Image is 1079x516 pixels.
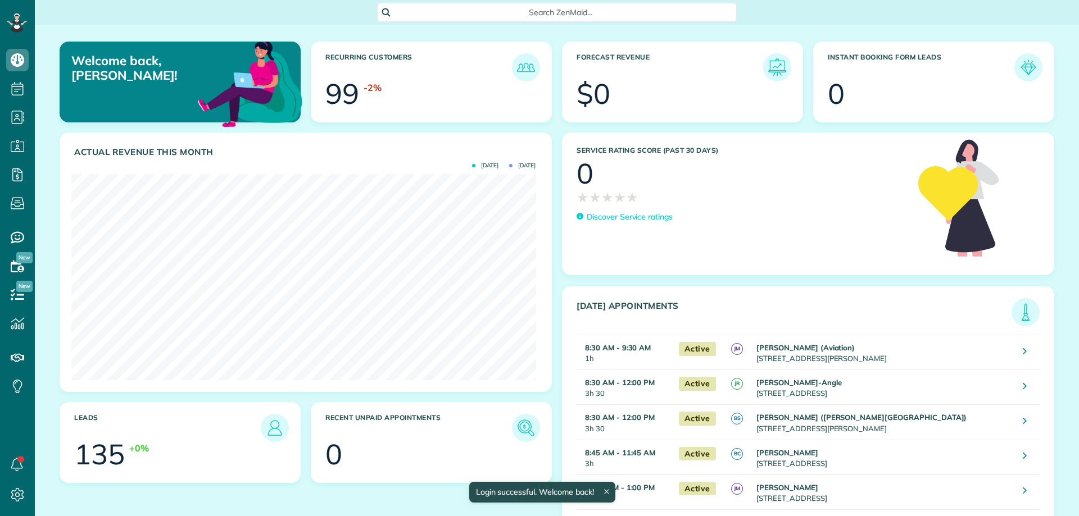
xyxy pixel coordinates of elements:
strong: 8:30 AM - 12:00 PM [585,378,655,387]
td: [STREET_ADDRESS] [754,474,1015,509]
a: Discover Service ratings [577,211,673,223]
p: Discover Service ratings [587,211,673,223]
strong: [PERSON_NAME] ([PERSON_NAME][GEOGRAPHIC_DATA]) [756,413,967,422]
span: New [16,252,33,263]
img: icon_recurring_customers-cf858462ba22bcd05b5a5880d41d6543d210077de5bb9ebc9590e49fd87d84ed.png [515,56,537,79]
div: $0 [577,80,610,108]
span: JM [731,343,743,355]
h3: Actual Revenue this month [74,147,540,157]
h3: Leads [74,414,261,442]
div: 0 [577,159,593,188]
span: New [16,281,33,292]
h3: [DATE] Appointments [577,301,1012,326]
span: ★ [577,188,589,207]
h3: Instant Booking Form Leads [828,53,1014,81]
td: 3h [577,440,673,474]
strong: 8:30 AM - 12:00 PM [585,413,655,422]
div: 0 [828,80,845,108]
h3: Forecast Revenue [577,53,763,81]
td: [STREET_ADDRESS] [754,440,1015,474]
div: Login successful. Welcome back! [469,482,615,503]
strong: 8:45 AM - 11:45 AM [585,448,655,457]
span: ★ [601,188,614,207]
span: BS [731,413,743,424]
span: Active [679,342,716,356]
td: 1h [577,335,673,370]
strong: [PERSON_NAME] [756,448,818,457]
div: 135 [74,440,125,468]
span: JM [731,483,743,495]
span: Active [679,447,716,461]
img: icon_unpaid_appointments-47b8ce3997adf2238b356f14209ab4cced10bd1f174958f3ca8f1d0dd7fffeee.png [515,417,537,439]
span: Active [679,412,716,426]
img: icon_forecast_revenue-8c13a41c7ed35a8dcfafea3cbb826a0462acb37728057bba2d056411b612bbbe.png [766,56,788,79]
span: Active [679,377,716,391]
span: ★ [626,188,638,207]
strong: 8:30 AM - 9:30 AM [585,343,651,352]
td: 3h 30 [577,405,673,440]
strong: 10:00 AM - 1:00 PM [585,483,655,492]
span: ★ [589,188,601,207]
div: 99 [325,80,359,108]
td: 3h [577,474,673,509]
div: 0 [325,440,342,468]
td: [STREET_ADDRESS] [754,370,1015,405]
td: [STREET_ADDRESS][PERSON_NAME] [754,335,1015,370]
img: icon_todays_appointments-901f7ab196bb0bea1936b74009e4eb5ffbc2d2711fa7634e0d609ed5ef32b18b.png [1014,301,1037,323]
span: BC [731,448,743,460]
td: [STREET_ADDRESS][PERSON_NAME] [754,405,1015,440]
div: +0% [129,442,149,455]
span: JR [731,378,743,390]
img: icon_form_leads-04211a6a04a5b2264e4ee56bc0799ec3eb69b7e499cbb523a139df1d13a81ae0.png [1017,56,1040,79]
span: [DATE] [472,163,498,168]
span: ★ [614,188,626,207]
div: -2% [364,81,382,94]
td: 3h 30 [577,370,673,405]
h3: Recurring Customers [325,53,512,81]
strong: [PERSON_NAME] [756,483,818,492]
span: [DATE] [509,163,536,168]
img: icon_leads-1bed01f49abd5b7fead27621c3d59655bb73ed531f8eeb49469d10e621d6b896.png [264,417,286,439]
span: Active [679,482,716,496]
h3: Service Rating score (past 30 days) [577,147,907,154]
strong: [PERSON_NAME] (Aviation) [756,343,855,352]
h3: Recent unpaid appointments [325,414,512,442]
p: Welcome back, [PERSON_NAME]! [71,53,224,83]
img: dashboard_welcome-42a62b7d889689a78055ac9021e634bf52bae3f8056760290aed330b23ab8690.png [196,29,305,138]
strong: [PERSON_NAME]-Angle [756,378,841,387]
